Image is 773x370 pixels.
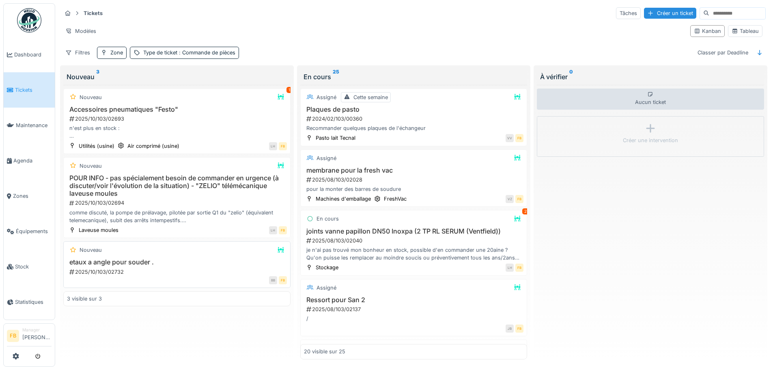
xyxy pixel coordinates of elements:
[80,93,102,101] div: Nouveau
[540,72,761,82] div: À vérifier
[80,162,102,170] div: Nouveau
[4,72,55,108] a: Tickets
[4,108,55,143] a: Maintenance
[269,142,277,150] div: LH
[279,226,287,234] div: FB
[16,227,52,235] span: Équipements
[79,226,118,234] div: Laveuse moules
[15,263,52,270] span: Stock
[177,50,235,56] span: : Commande de pièces
[4,37,55,72] a: Dashboard
[333,72,339,82] sup: 25
[304,72,524,82] div: En cours
[80,246,102,254] div: Nouveau
[13,192,52,200] span: Zones
[304,348,345,356] div: 20 visible sur 25
[506,134,514,142] div: VV
[15,86,52,94] span: Tickets
[13,157,52,164] span: Agenda
[732,27,759,35] div: Tableau
[69,268,287,276] div: 2025/10/103/02732
[4,178,55,214] a: Zones
[286,87,292,93] div: 1
[317,93,336,101] div: Assigné
[22,327,52,333] div: Manager
[694,47,752,58] div: Classer par Deadline
[384,195,407,203] div: FreshVac
[623,136,678,144] div: Créer une intervention
[7,330,19,342] li: FB
[7,327,52,346] a: FB Manager[PERSON_NAME]
[4,143,55,178] a: Agenda
[279,276,287,284] div: FB
[317,284,336,292] div: Assigné
[96,72,99,82] sup: 3
[306,176,524,184] div: 2025/08/103/02028
[67,258,287,266] h3: etaux a angle pour souder .
[110,49,123,56] div: Zone
[353,93,388,101] div: Cette semaine
[316,264,338,271] div: Stockage
[269,276,277,284] div: BB
[4,284,55,320] a: Statistiques
[515,195,523,203] div: FB
[316,195,371,203] div: Machines d'emballage
[67,124,287,140] div: n'est plus en stock : raccord coude 1/8" - 6mm raccord droit 1/8" - 6mm bouchons [DEMOGRAPHIC_DAT...
[16,121,52,129] span: Maintenance
[14,51,52,58] span: Dashboard
[316,134,355,142] div: Pasto lait Tecnal
[304,227,524,235] h3: joints vanne papillon DN50 Inoxpa (2 TP RL SERUM (Ventfield))
[317,215,339,223] div: En cours
[515,134,523,142] div: FB
[304,106,524,113] h3: Plaques de pasto
[67,209,287,224] div: comme discuté, la pompe de prélavage, pilotée par sortie Q1 du "zelio" (équivalent telemecanique)...
[515,325,523,333] div: FB
[69,199,287,207] div: 2025/10/103/02694
[22,327,52,344] li: [PERSON_NAME]
[304,315,524,322] div: /
[304,167,524,174] h3: membrane pour la fresh vac
[506,195,514,203] div: VZ
[279,142,287,150] div: FB
[143,49,235,56] div: Type de ticket
[304,185,524,193] div: pour la monter des barres de soudure
[537,89,764,110] div: Aucun ticket
[317,154,336,162] div: Assigné
[79,142,114,150] div: Utilités (usine)
[62,47,94,58] div: Filtres
[69,115,287,123] div: 2025/10/103/02693
[304,124,524,132] div: Recommander quelques plaques de l'échangeur
[306,115,524,123] div: 2024/02/103/00360
[506,264,514,272] div: LH
[569,72,573,82] sup: 0
[67,295,102,303] div: 3 visible sur 3
[67,106,287,113] h3: Accessoires pneumatiques "Festo"
[80,9,106,17] strong: Tickets
[4,249,55,284] a: Stock
[694,27,721,35] div: Kanban
[62,25,100,37] div: Modèles
[269,226,277,234] div: LH
[506,325,514,333] div: JB
[4,214,55,249] a: Équipements
[15,298,52,306] span: Statistiques
[515,264,523,272] div: FB
[127,142,179,150] div: Air comprimé (usine)
[304,296,524,304] h3: Ressort pour San 2
[304,246,524,262] div: je n'ai pas trouvé mon bonheur en stock, possible d'en commander une 20aine ? Qu'on puisse les re...
[644,8,696,19] div: Créer un ticket
[616,7,641,19] div: Tâches
[306,237,524,245] div: 2025/08/103/02040
[67,174,287,198] h3: POUR INFO - pas spécialement besoin de commander en urgence (à discuter/voir l'évolution de la si...
[306,305,524,313] div: 2025/08/103/02137
[17,8,41,32] img: Badge_color-CXgf-gQk.svg
[522,208,529,214] div: 2
[67,72,287,82] div: Nouveau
